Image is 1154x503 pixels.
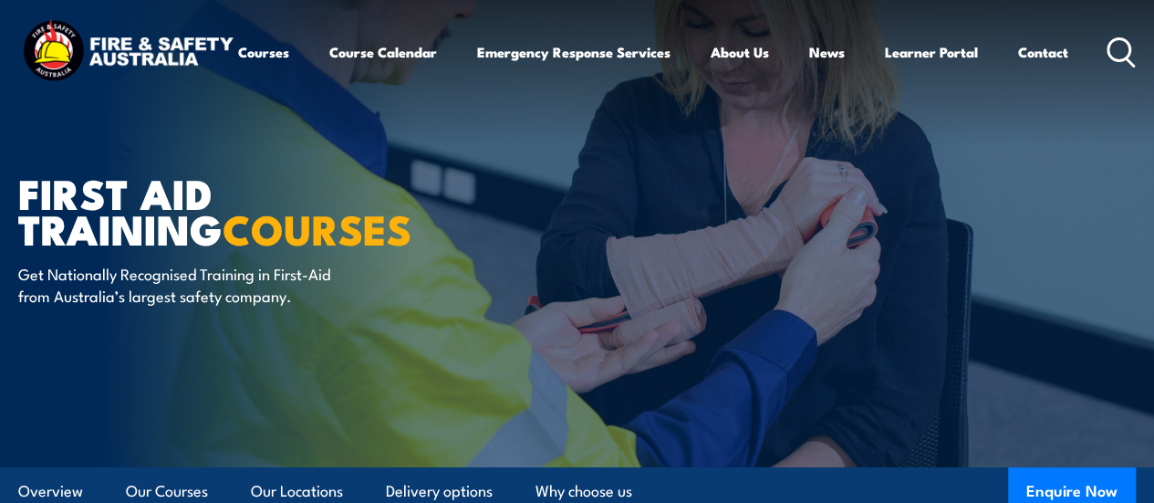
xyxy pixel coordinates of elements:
a: Courses [238,30,289,74]
a: Course Calendar [329,30,437,74]
p: Get Nationally Recognised Training in First-Aid from Australia’s largest safety company. [18,263,351,306]
a: Learner Portal [885,30,978,74]
a: News [809,30,845,74]
a: Contact [1018,30,1068,74]
a: Emergency Response Services [477,30,671,74]
h1: First Aid Training [18,174,469,246]
a: About Us [711,30,769,74]
strong: COURSES [223,196,411,259]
